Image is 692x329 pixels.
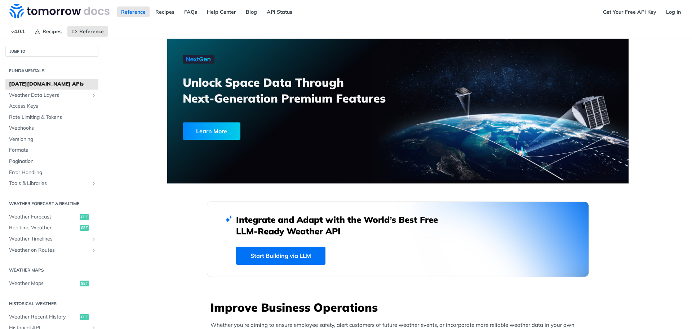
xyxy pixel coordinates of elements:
a: Weather Data LayersShow subpages for Weather Data Layers [5,90,98,101]
a: Weather TimelinesShow subpages for Weather Timelines [5,234,98,244]
span: Error Handling [9,169,97,176]
span: v4.0.1 [7,26,29,37]
span: Webhooks [9,125,97,132]
span: Weather Maps [9,280,78,287]
a: API Status [263,7,296,17]
a: Start Building via LLM [236,247,325,265]
span: Access Keys [9,103,97,110]
img: Tomorrow.io Weather API Docs [9,4,110,18]
a: Weather Forecastget [5,212,98,222]
a: Realtime Weatherget [5,222,98,233]
a: Learn More [183,122,361,140]
a: Reference [67,26,108,37]
a: Pagination [5,156,98,167]
a: Log In [662,7,685,17]
span: Weather Forecast [9,213,78,221]
a: Rate Limiting & Tokens [5,112,98,123]
span: Tools & Libraries [9,180,89,187]
a: FAQs [180,7,201,17]
h2: Weather Maps [5,267,98,273]
span: get [80,214,89,220]
h3: Unlock Space Data Through Next-Generation Premium Features [183,74,406,106]
a: Error Handling [5,167,98,178]
a: Weather Mapsget [5,278,98,289]
img: NextGen [183,55,214,64]
a: Access Keys [5,101,98,112]
span: Weather Data Layers [9,92,89,99]
span: Recipes [43,28,62,35]
a: Blog [242,7,261,17]
span: [DATE][DOMAIN_NAME] APIs [9,81,97,88]
span: Reference [79,28,104,35]
div: Learn More [183,122,240,140]
button: Show subpages for Tools & Libraries [91,181,97,186]
h2: Integrate and Adapt with the World’s Best Free LLM-Ready Weather API [236,214,449,237]
a: Weather Recent Historyget [5,312,98,322]
a: Tools & LibrariesShow subpages for Tools & Libraries [5,178,98,189]
span: get [80,225,89,231]
span: Weather Recent History [9,313,78,321]
a: Webhooks [5,123,98,134]
h3: Improve Business Operations [210,299,589,315]
span: Weather Timelines [9,235,89,243]
span: Versioning [9,136,97,143]
a: Get Your Free API Key [599,7,660,17]
button: Show subpages for Weather on Routes [91,247,97,253]
button: JUMP TO [5,46,98,57]
a: [DATE][DOMAIN_NAME] APIs [5,79,98,90]
a: Reference [117,7,150,17]
h2: Fundamentals [5,68,98,74]
h2: Historical Weather [5,300,98,307]
button: Show subpages for Weather Timelines [91,236,97,242]
a: Recipes [31,26,66,37]
span: Realtime Weather [9,224,78,231]
a: Help Center [203,7,240,17]
h2: Weather Forecast & realtime [5,200,98,207]
a: Weather on RoutesShow subpages for Weather on Routes [5,245,98,256]
span: get [80,281,89,286]
button: Show subpages for Weather Data Layers [91,92,97,98]
span: Rate Limiting & Tokens [9,114,97,121]
a: Formats [5,145,98,156]
span: Formats [9,147,97,154]
span: Pagination [9,158,97,165]
span: get [80,314,89,320]
span: Weather on Routes [9,247,89,254]
a: Versioning [5,134,98,145]
a: Recipes [151,7,178,17]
